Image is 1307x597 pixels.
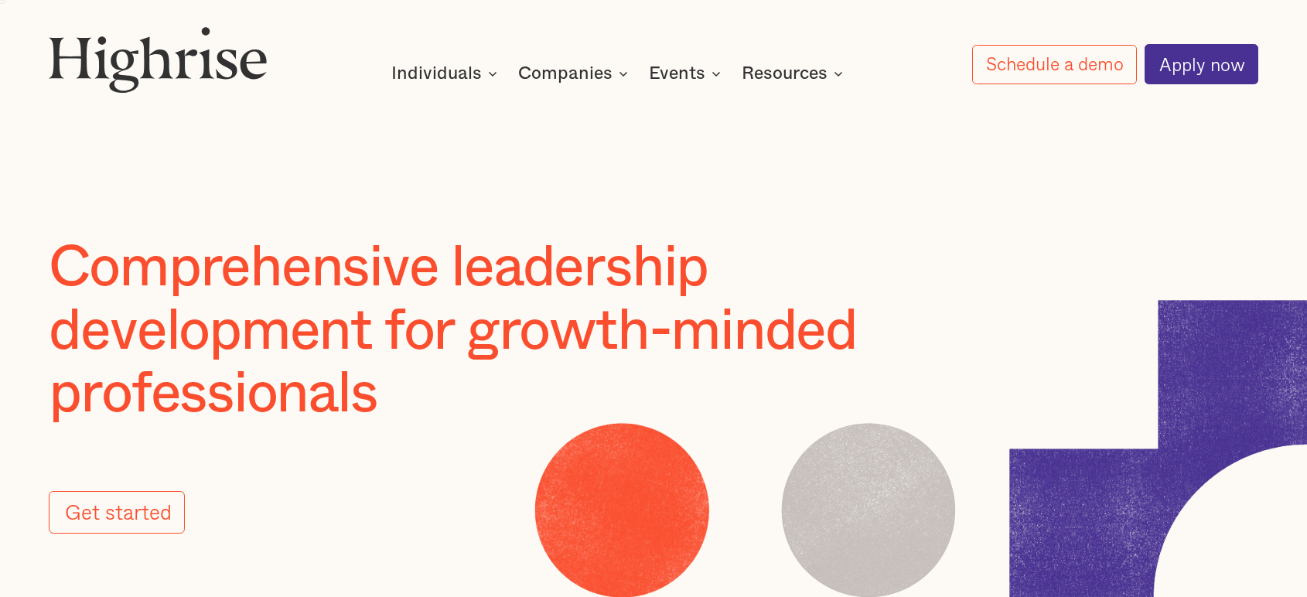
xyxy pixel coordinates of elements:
[518,64,633,83] div: Companies
[49,491,185,534] a: Get started
[391,64,482,83] div: Individuals
[649,64,705,83] div: Events
[49,26,268,92] img: Highrise logo
[391,64,502,83] div: Individuals
[49,237,931,425] h1: Comprehensive leadership development for growth-minded professionals
[649,64,725,83] div: Events
[518,64,613,83] div: Companies
[1145,44,1258,84] a: Apply now
[742,64,848,83] div: Resources
[742,64,828,83] div: Resources
[972,45,1137,84] a: Schedule a demo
